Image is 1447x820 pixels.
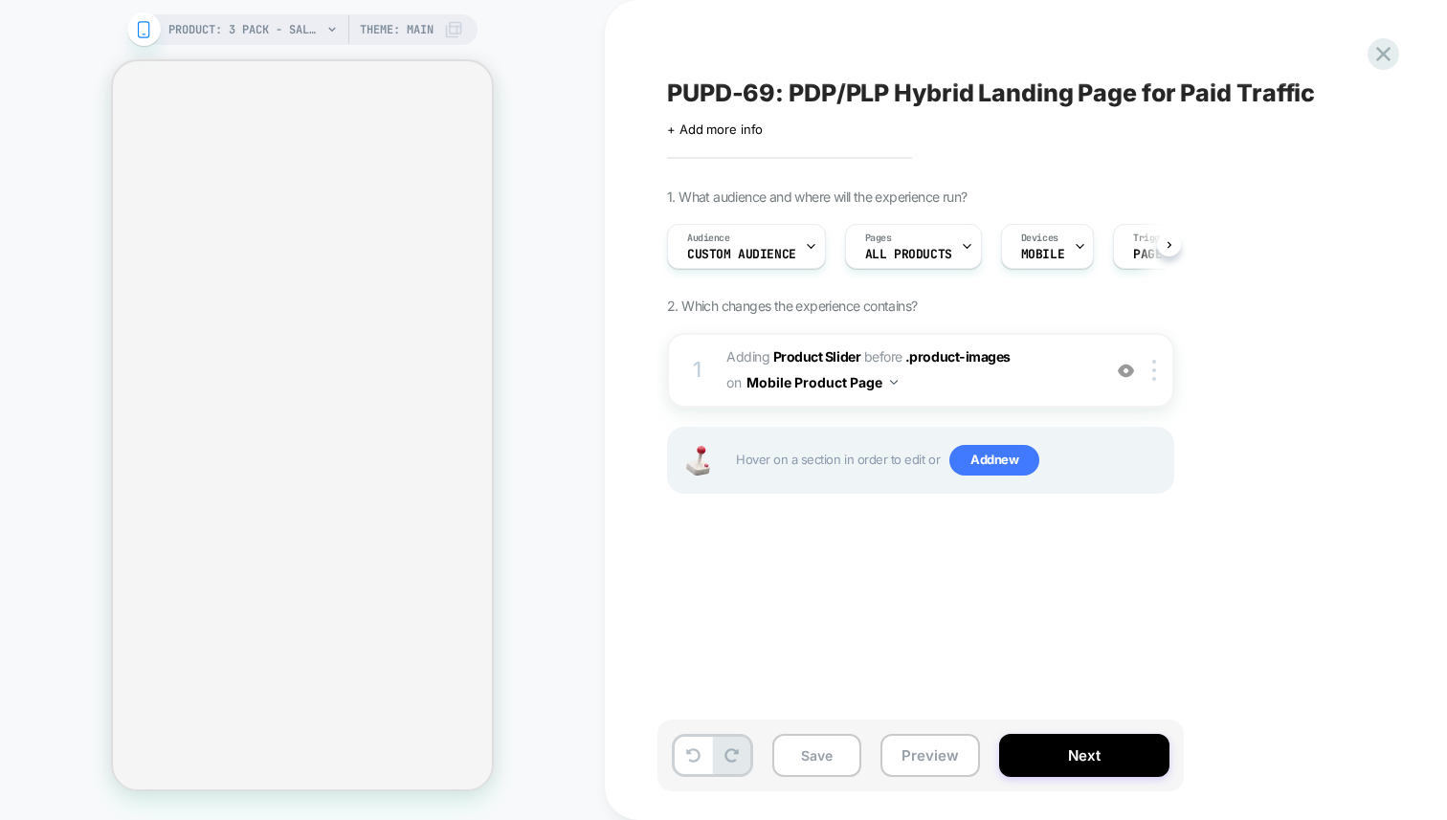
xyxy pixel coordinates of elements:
span: MOBILE [1021,248,1064,261]
span: PUPD-69: PDP/PLP Hybrid Landing Page for Paid Traffic [667,78,1315,107]
span: 2. Which changes the experience contains? [667,298,917,314]
span: Pages [865,232,892,245]
span: ALL PRODUCTS [865,248,952,261]
span: BEFORE [864,348,902,365]
button: Save [772,734,861,777]
img: crossed eye [1118,363,1134,379]
b: Product Slider [773,348,860,365]
span: on [726,370,741,394]
span: 1. What audience and where will the experience run? [667,188,967,205]
span: Custom Audience [687,248,796,261]
span: Hover on a section in order to edit or [736,445,1163,476]
span: + Add more info [667,122,763,137]
span: Theme: MAIN [360,14,434,45]
img: down arrow [890,380,898,385]
span: Add new [949,445,1039,476]
span: Adding [726,348,860,365]
span: Devices [1021,232,1058,245]
img: Joystick [679,446,717,476]
button: Mobile Product Page [746,368,898,396]
span: Page Load [1133,248,1198,261]
button: Preview [880,734,980,777]
img: close [1152,360,1156,381]
button: Next [999,734,1169,777]
span: Audience [687,232,730,245]
span: Trigger [1133,232,1170,245]
span: .product-images [905,348,1011,365]
div: 1 [688,351,707,389]
span: PRODUCT: 3 Pack - Salty [yth 3pk multi] [168,14,322,45]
